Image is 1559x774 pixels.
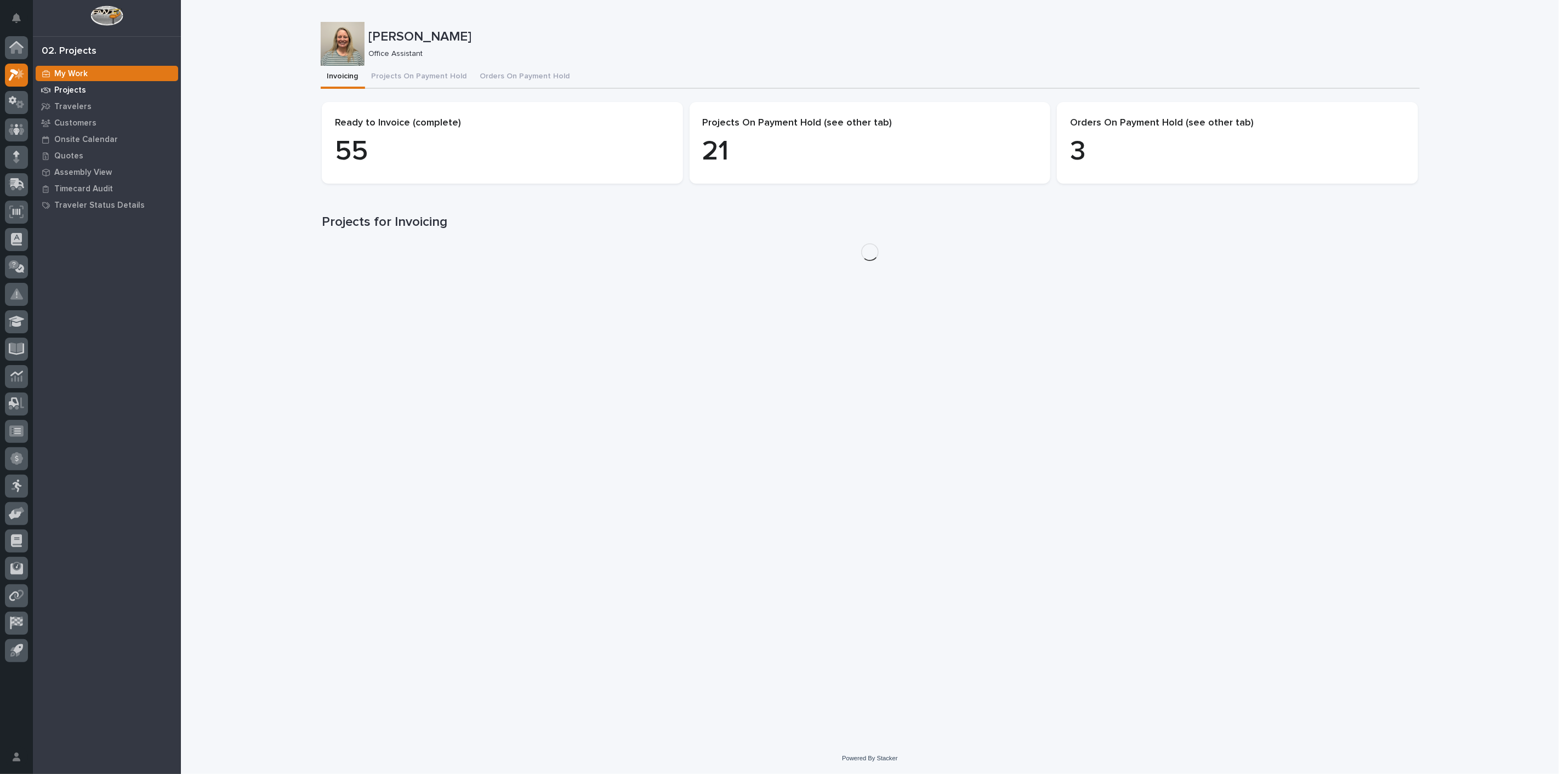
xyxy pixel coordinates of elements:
a: Quotes [33,147,181,164]
button: Projects On Payment Hold [365,66,474,89]
p: Customers [54,118,96,128]
a: Travelers [33,98,181,115]
p: Projects On Payment Hold (see other tab) [703,117,1038,129]
a: Customers [33,115,181,131]
a: Powered By Stacker [842,755,897,761]
p: Onsite Calendar [54,135,118,145]
p: Assembly View [54,168,112,178]
a: Onsite Calendar [33,131,181,147]
p: Ready to Invoice (complete) [335,117,670,129]
p: 3 [1070,135,1405,168]
p: Orders On Payment Hold (see other tab) [1070,117,1405,129]
div: 02. Projects [42,45,96,58]
p: Quotes [54,151,83,161]
a: Assembly View [33,164,181,180]
p: Traveler Status Details [54,201,145,210]
p: Projects [54,86,86,95]
p: 55 [335,135,670,168]
button: Invoicing [321,66,365,89]
p: 21 [703,135,1038,168]
p: Travelers [54,102,92,112]
a: Projects [33,82,181,98]
button: Orders On Payment Hold [474,66,577,89]
p: Timecard Audit [54,184,113,194]
p: [PERSON_NAME] [369,29,1415,45]
p: My Work [54,69,88,79]
button: Notifications [5,7,28,30]
a: Timecard Audit [33,180,181,197]
a: My Work [33,65,181,82]
img: Workspace Logo [90,5,123,26]
div: Notifications [14,13,28,31]
h1: Projects for Invoicing [322,214,1418,230]
p: Office Assistant [369,49,1411,59]
a: Traveler Status Details [33,197,181,213]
